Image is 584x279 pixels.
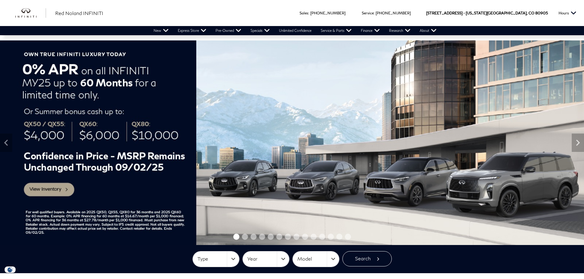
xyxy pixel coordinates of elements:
[345,234,351,240] span: Go to slide 14
[243,251,289,267] button: Year
[233,234,239,240] span: Go to slide 1
[197,254,227,264] span: Type
[274,26,316,35] a: Unlimited Confidence
[285,234,291,240] span: Go to slide 7
[356,26,384,35] a: Finance
[297,254,327,264] span: Model
[242,234,248,240] span: Go to slide 2
[15,8,46,18] img: INFINITI
[308,11,309,15] span: :
[211,26,246,35] a: Pre-Owned
[246,26,274,35] a: Specials
[300,11,308,15] span: Sales
[15,8,46,18] a: infiniti
[293,234,300,240] span: Go to slide 8
[247,254,277,264] span: Year
[302,234,308,240] span: Go to slide 9
[173,26,211,35] a: Express Store
[55,10,103,16] span: Red Noland INFINITI
[293,251,339,267] button: Model
[572,134,584,152] div: Next
[374,11,375,15] span: :
[310,11,345,15] a: [PHONE_NUMBER]
[250,234,257,240] span: Go to slide 3
[3,266,17,273] section: Click to Open Cookie Consent Modal
[311,234,317,240] span: Go to slide 10
[55,9,103,17] a: Red Noland INFINITI
[328,234,334,240] span: Go to slide 12
[3,266,17,273] img: Opt-Out Icon
[268,234,274,240] span: Go to slide 5
[362,11,374,15] span: Service
[149,26,441,35] nav: Main Navigation
[415,26,441,35] a: About
[376,11,411,15] a: [PHONE_NUMBER]
[149,26,173,35] a: New
[426,11,548,15] a: [STREET_ADDRESS] • [US_STATE][GEOGRAPHIC_DATA], CO 80905
[384,26,415,35] a: Research
[342,251,392,266] button: Search
[276,234,282,240] span: Go to slide 6
[336,234,342,240] span: Go to slide 13
[319,234,325,240] span: Go to slide 11
[193,251,239,267] button: Type
[316,26,356,35] a: Service & Parts
[259,234,265,240] span: Go to slide 4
